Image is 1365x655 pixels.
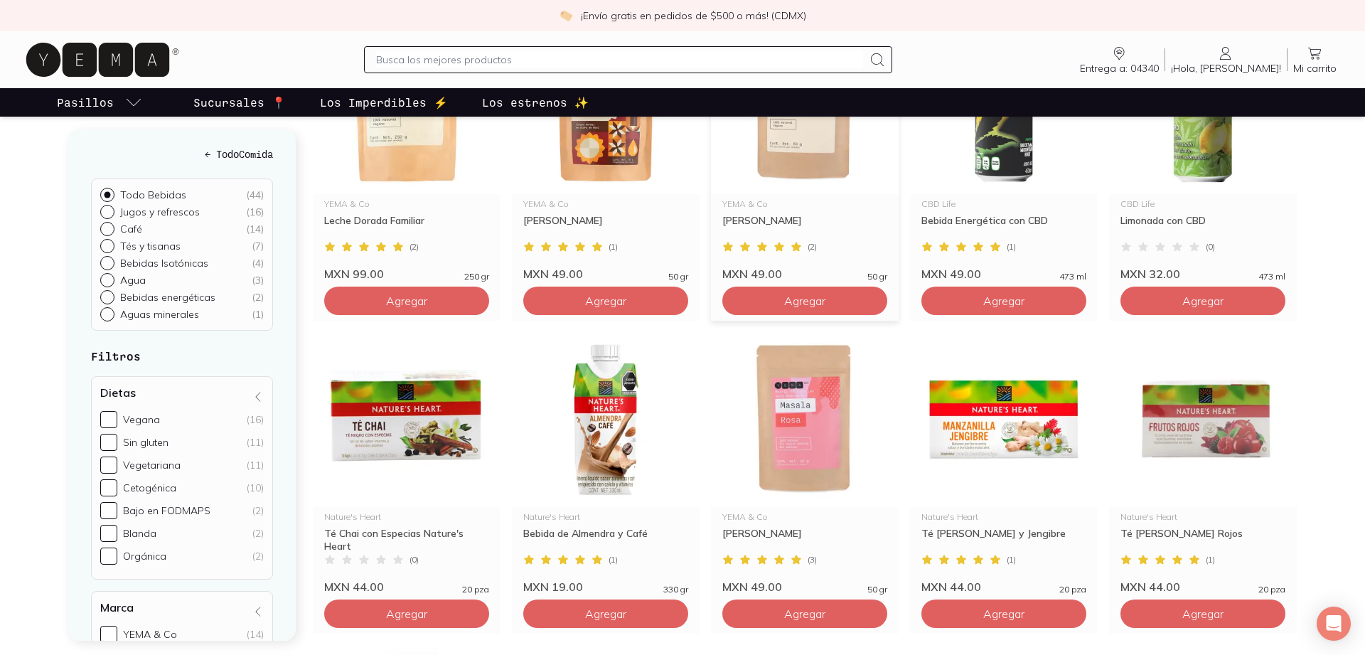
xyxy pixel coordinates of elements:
span: MXN 49.00 [523,267,583,281]
input: Orgánica(2) [100,548,117,565]
a: Sucursales 📍 [191,88,289,117]
p: Los Imperdibles ⚡️ [320,94,448,111]
p: Bebidas energéticas [120,291,215,304]
span: ( 1 ) [609,555,618,564]
div: ( 2 ) [252,291,264,304]
span: MXN 49.00 [722,267,782,281]
p: Aguas minerales [120,308,199,321]
a: ← TodoComida [91,147,273,161]
div: Leche Dorada Familiar [324,214,489,240]
div: Té Chai con Especias Nature's Heart [324,527,489,553]
button: Agregar [1120,600,1285,628]
strong: Filtros [91,349,141,363]
div: (2) [252,550,264,563]
button: Agregar [523,287,688,315]
span: 20 pza [462,585,489,594]
img: Bebida de almendra con café libre de conservadores y saborizantes artificiales. Envase tetrapack ... [512,332,700,507]
span: 20 pza [1258,585,1285,594]
div: ( 7 ) [252,240,264,252]
div: Bajo en FODMAPS [123,504,210,517]
div: Bebida Energética con CBD [921,214,1086,240]
div: Blanda [123,527,156,540]
span: 20 pza [1059,585,1086,594]
p: ¡Envío gratis en pedidos de $500 o más! (CDMX) [581,9,806,23]
div: ( 3 ) [252,274,264,287]
div: Nature's Heart [523,513,688,521]
button: Agregar [921,600,1086,628]
span: 250 gr [464,272,489,281]
input: Vegetariana(11) [100,457,117,474]
a: pasillo-todos-link [54,88,145,117]
div: YEMA & Co [523,200,688,208]
div: (2) [252,504,264,517]
p: Agua [120,274,146,287]
p: Pasillos [57,94,114,111]
div: Bebida de Almendra y Café [523,527,688,553]
div: YEMA & Co [722,200,887,208]
a: Los Imperdibles ⚡️ [317,88,451,117]
a: Limonada con CBDCBD LifeLimonada con CBD(0)MXN 32.00473 ml [1109,19,1297,281]
p: Tés y tisanas [120,240,181,252]
img: te chai [313,332,500,507]
span: MXN 44.00 [1120,580,1180,594]
button: Agregar [722,600,887,628]
div: Té [PERSON_NAME] y Jengibre [921,527,1086,553]
span: 473 ml [1258,272,1285,281]
a: Té de Manzanilla y Jengibre natures heartNature's HeartTé [PERSON_NAME] y Jengibre(1)MXN 44.0020 pza [910,332,1098,594]
span: Entrega a: 04340 [1080,62,1159,75]
h4: Marca [100,600,134,614]
div: YEMA & Co [722,513,887,521]
button: Agregar [722,287,887,315]
input: Busca los mejores productos [376,51,862,68]
span: 473 ml [1059,272,1086,281]
h5: ← Todo Comida [91,147,273,161]
p: Los estrenos ✨ [482,94,589,111]
a: Té de Frutos RojosNature's HeartTé [PERSON_NAME] Rojos(1)MXN 44.0020 pza [1109,332,1297,594]
span: Agregar [386,607,427,621]
p: Jugos y refrescos [120,206,200,218]
span: MXN 32.00 [1120,267,1180,281]
a: te chaiNature's HeartTé Chai con Especias Nature's Heart(0)MXN 44.0020 pza [313,332,500,594]
input: Cetogénica(10) [100,479,117,496]
div: [PERSON_NAME] [523,214,688,240]
div: YEMA & Co [123,628,177,641]
div: (11) [247,459,264,472]
button: Agregar [324,287,489,315]
div: ( 4 ) [252,257,264,270]
span: ( 1 ) [1206,555,1215,564]
div: (14) [247,628,264,641]
div: Cetogénica [123,481,176,494]
div: [PERSON_NAME] [722,214,887,240]
a: ¡Hola, [PERSON_NAME]! [1165,45,1287,75]
div: ( 44 ) [246,188,264,201]
span: ( 1 ) [1007,243,1016,251]
div: (10) [247,481,264,494]
span: ( 1 ) [1007,555,1016,564]
span: Agregar [585,294,626,308]
p: Todo Bebidas [120,188,186,201]
span: ¡Hola, [PERSON_NAME]! [1171,62,1281,75]
div: Nature's Heart [921,513,1086,521]
span: 50 gr [867,585,887,594]
button: Agregar [523,600,688,628]
span: Agregar [983,294,1024,308]
div: Vegetariana [123,459,181,472]
span: 330 gr [663,585,688,594]
img: check [560,9,572,22]
img: Masala Rosa [711,332,899,507]
span: ( 0 ) [409,555,419,564]
a: Bebida energizante con CBDCBD LifeBebida Energética con CBD(1)MXN 49.00473 ml [910,19,1098,281]
img: Té de Manzanilla y Jengibre natures heart [910,332,1098,507]
input: Sin gluten(11) [100,434,117,451]
h4: Dietas [100,385,136,400]
div: Nature's Heart [1120,513,1285,521]
div: (11) [247,436,264,449]
span: ( 2 ) [409,243,419,251]
span: ( 0 ) [1206,243,1215,251]
a: Entrega a: 04340 [1074,45,1165,75]
p: Café [120,223,142,235]
span: MXN 44.00 [324,580,384,594]
div: ( 14 ) [246,223,264,235]
a: Deliciosa mezcla de especias con propiedades antiinflamatorias y antioxidantes.YEMA & CoLeche Dor... [313,19,500,281]
div: ( 1 ) [252,308,264,321]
